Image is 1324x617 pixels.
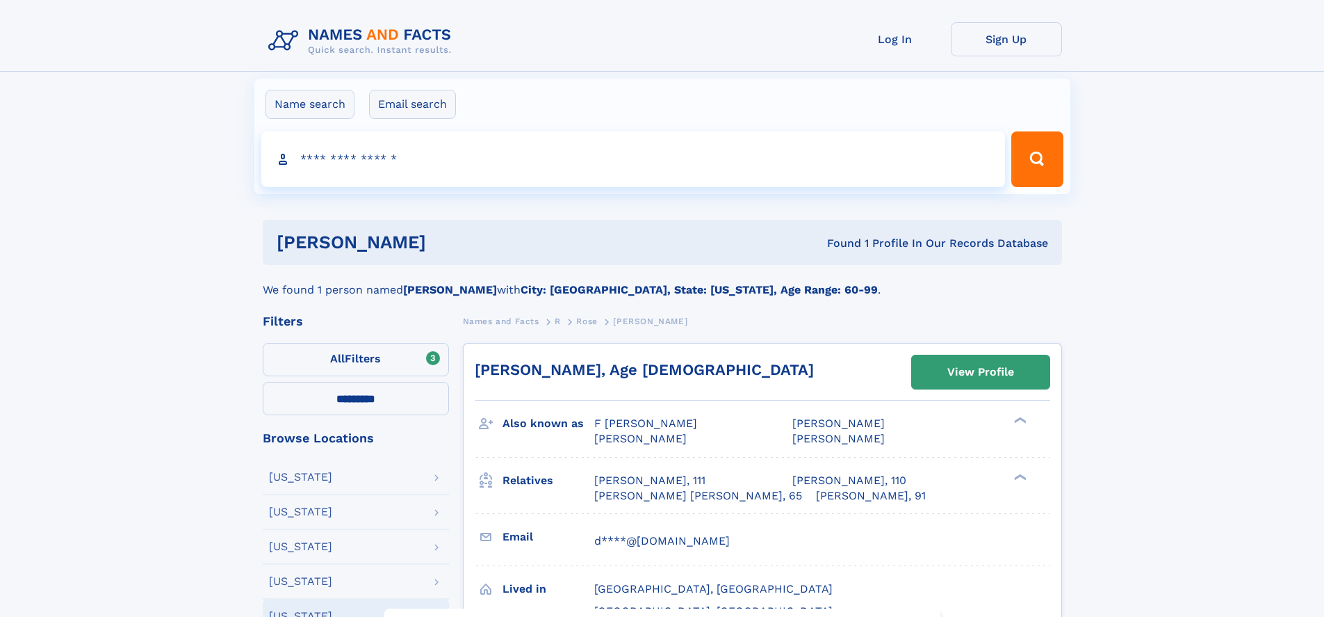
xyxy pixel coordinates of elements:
div: View Profile [947,356,1014,388]
span: F [PERSON_NAME] [594,417,697,430]
label: Filters [263,343,449,376]
div: [US_STATE] [269,472,332,483]
label: Email search [369,90,456,119]
span: [PERSON_NAME] [792,432,885,445]
div: [US_STATE] [269,576,332,587]
a: Rose [576,312,597,330]
button: Search Button [1011,131,1063,187]
span: [PERSON_NAME] [613,316,687,326]
a: [PERSON_NAME], 111 [594,473,705,488]
h3: Email [502,525,594,549]
a: Sign Up [951,22,1062,56]
span: [PERSON_NAME] [594,432,687,445]
div: [US_STATE] [269,541,332,552]
div: [US_STATE] [269,506,332,518]
h3: Also known as [502,412,594,435]
div: Browse Locations [263,432,449,444]
a: [PERSON_NAME], 110 [792,473,906,488]
a: R [555,312,561,330]
div: Found 1 Profile In Our Records Database [626,236,1048,251]
span: All [330,352,345,365]
div: ❯ [1011,416,1027,425]
a: Log In [840,22,951,56]
span: R [555,316,561,326]
a: View Profile [912,355,1049,389]
span: [GEOGRAPHIC_DATA], [GEOGRAPHIC_DATA] [594,582,833,595]
b: [PERSON_NAME] [403,283,497,296]
h1: [PERSON_NAME] [277,234,627,251]
div: Filters [263,315,449,328]
h3: Relatives [502,469,594,492]
input: search input [261,131,1006,187]
div: We found 1 person named with . [263,265,1062,298]
a: [PERSON_NAME] [PERSON_NAME], 65 [594,488,802,504]
h3: Lived in [502,577,594,601]
a: [PERSON_NAME], 91 [816,488,926,504]
label: Name search [265,90,354,119]
span: Rose [576,316,597,326]
a: [PERSON_NAME], Age [DEMOGRAPHIC_DATA] [475,361,814,378]
span: [PERSON_NAME] [792,417,885,430]
b: City: [GEOGRAPHIC_DATA], State: [US_STATE], Age Range: 60-99 [521,283,878,296]
a: Names and Facts [463,312,539,330]
div: ❯ [1011,472,1027,481]
img: Logo Names and Facts [263,22,463,60]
